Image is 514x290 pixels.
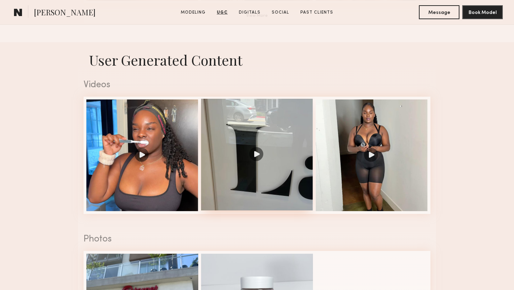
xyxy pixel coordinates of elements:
div: Videos [84,81,430,90]
a: Past Clients [298,9,336,16]
button: Message [419,5,459,19]
a: Social [269,9,292,16]
span: [PERSON_NAME] [34,7,95,19]
a: Modeling [178,9,208,16]
a: Book Model [462,9,503,15]
button: Book Model [462,5,503,19]
h1: User Generated Content [78,51,436,69]
a: Digitals [236,9,263,16]
a: UGC [214,9,230,16]
div: Photos [84,235,430,244]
